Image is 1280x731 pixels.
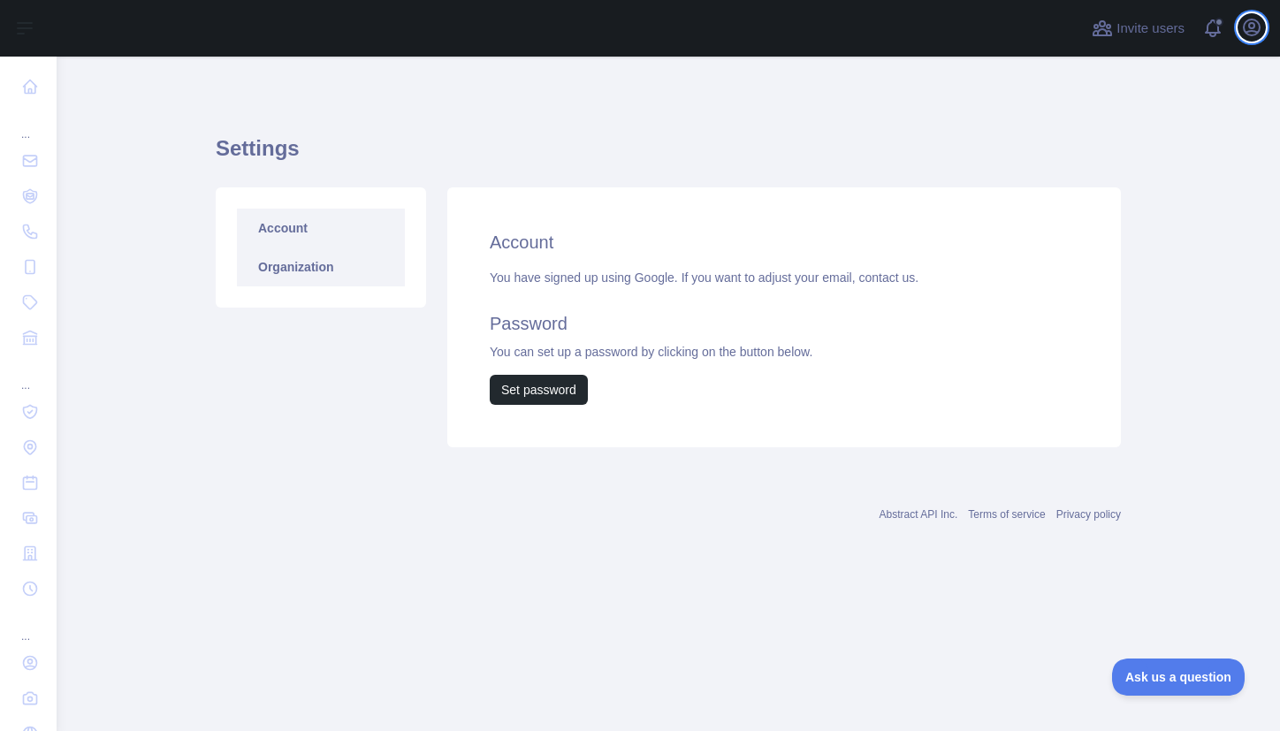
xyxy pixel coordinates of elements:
[1112,659,1245,696] iframe: Toggle Customer Support
[14,608,42,643] div: ...
[490,311,1078,336] h2: Password
[880,508,958,521] a: Abstract API Inc.
[237,247,405,286] a: Organization
[490,269,1078,405] div: You have signed up using Google. If you want to adjust your email, You can set up a password by c...
[1056,508,1121,521] a: Privacy policy
[1088,14,1188,42] button: Invite users
[490,230,1078,255] h2: Account
[968,508,1045,521] a: Terms of service
[237,209,405,247] a: Account
[14,106,42,141] div: ...
[14,357,42,392] div: ...
[216,134,1121,177] h1: Settings
[858,270,918,285] a: contact us.
[490,375,588,405] button: Set password
[1116,19,1185,39] span: Invite users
